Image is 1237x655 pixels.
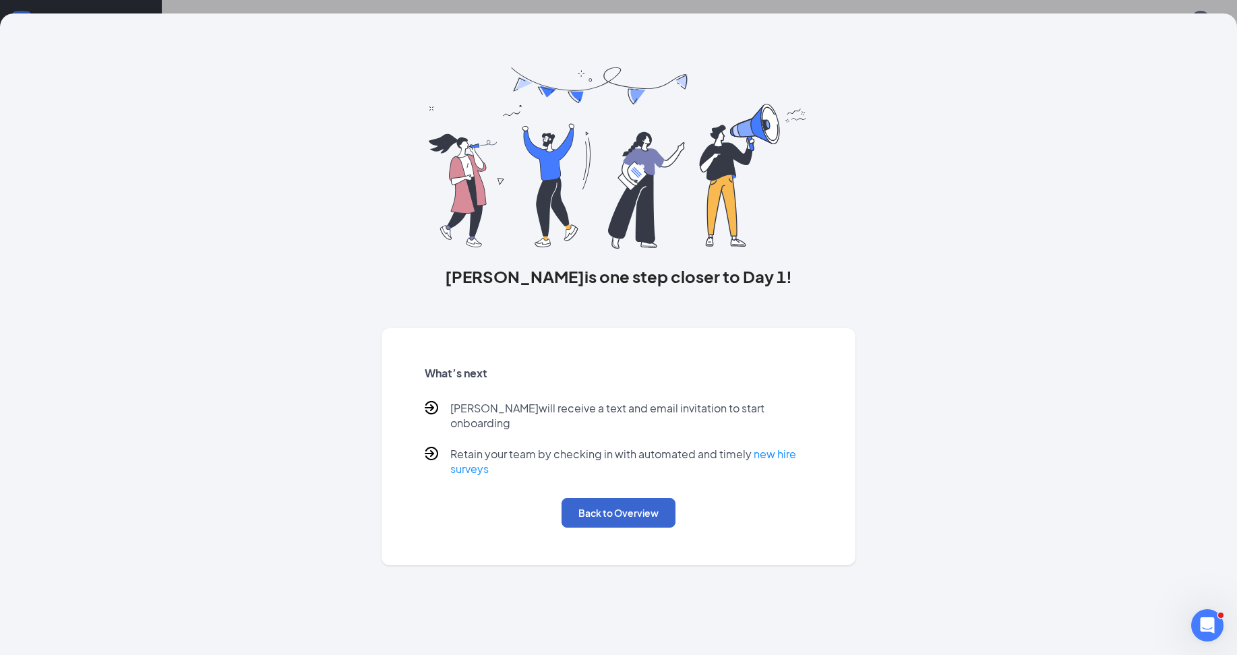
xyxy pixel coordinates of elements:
[450,447,813,476] p: Retain your team by checking in with automated and timely
[450,447,796,476] a: new hire surveys
[450,401,813,431] p: [PERSON_NAME] will receive a text and email invitation to start onboarding
[562,498,675,528] button: Back to Overview
[382,265,856,288] h3: [PERSON_NAME] is one step closer to Day 1!
[425,366,813,381] h5: What’s next
[429,67,808,249] img: you are all set
[1191,609,1224,642] iframe: Intercom live chat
